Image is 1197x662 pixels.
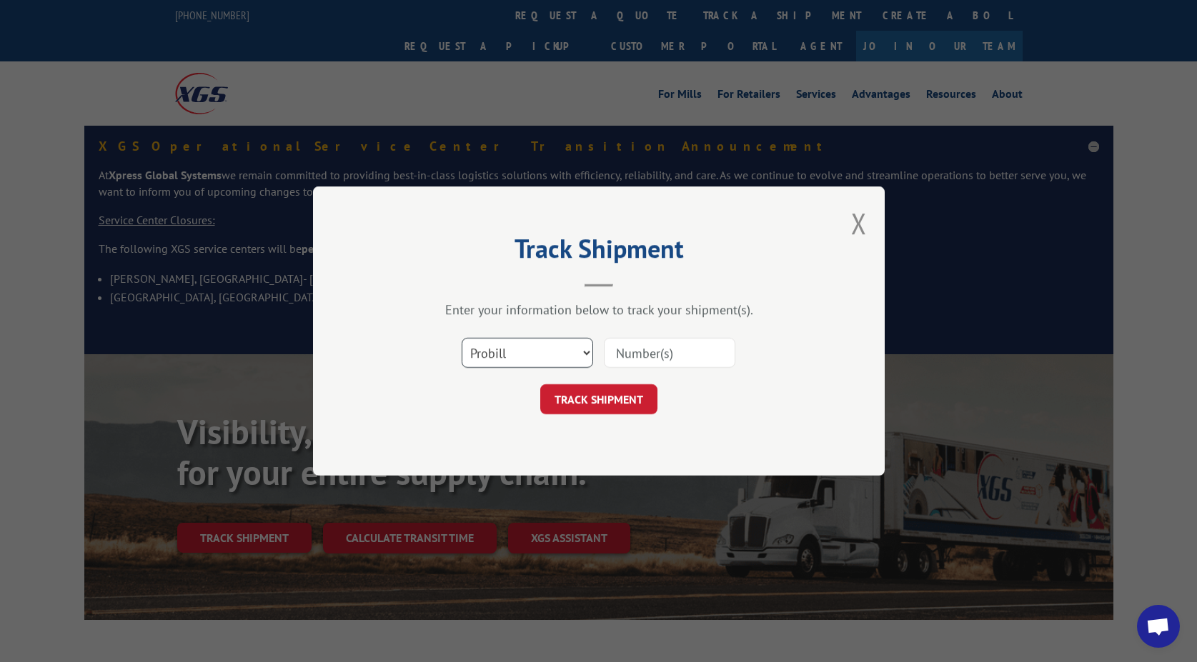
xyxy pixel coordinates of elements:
[540,384,657,414] button: TRACK SHIPMENT
[1137,605,1180,648] a: Open chat
[384,239,813,266] h2: Track Shipment
[384,301,813,318] div: Enter your information below to track your shipment(s).
[604,338,735,368] input: Number(s)
[851,204,867,242] button: Close modal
